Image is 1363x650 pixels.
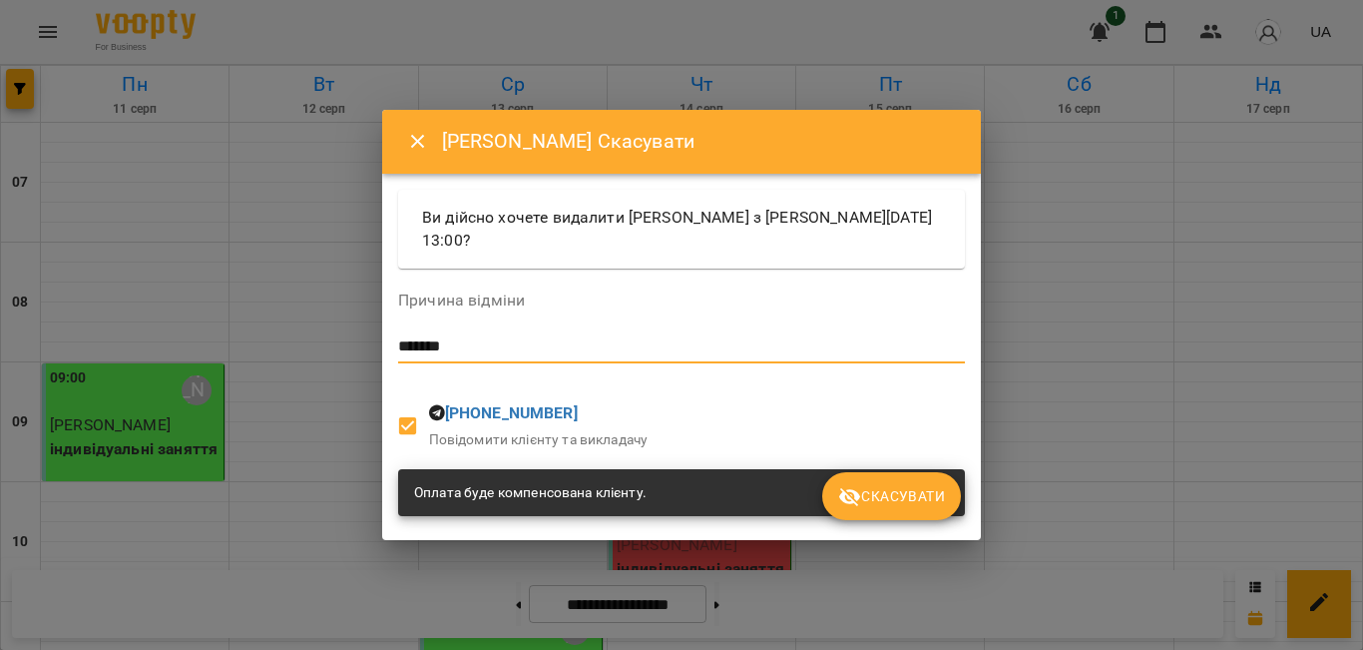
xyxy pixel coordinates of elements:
[822,472,961,520] button: Скасувати
[838,484,945,508] span: Скасувати
[398,293,965,309] label: Причина відміни
[429,430,649,450] p: Повідомити клієнту та викладачу
[398,190,965,269] div: Ви дійсно хочете видалити [PERSON_NAME] з [PERSON_NAME][DATE] 13:00?
[442,126,957,157] h6: [PERSON_NAME] Скасувати
[445,403,578,422] a: [PHONE_NUMBER]
[414,475,647,511] div: Оплата буде компенсована клієнту.
[394,118,442,166] button: Close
